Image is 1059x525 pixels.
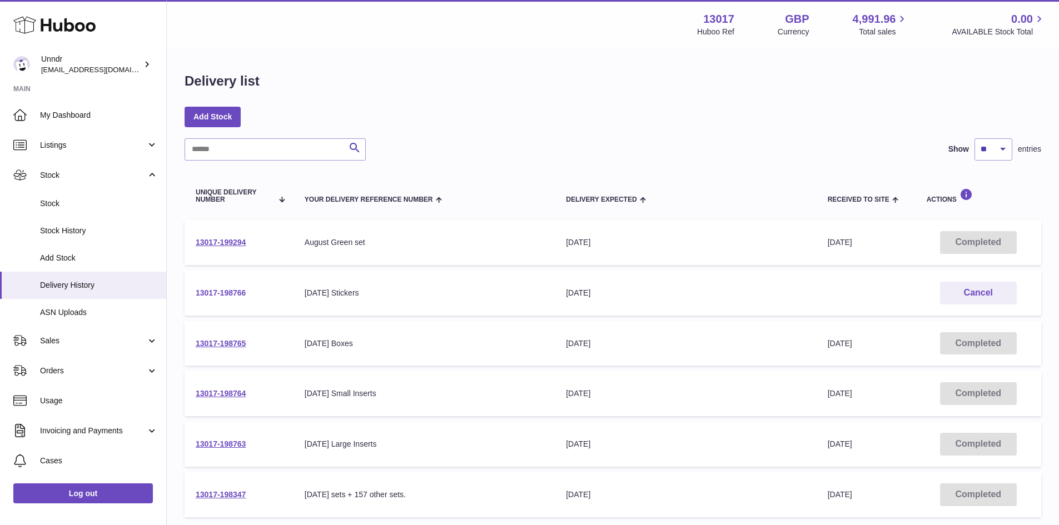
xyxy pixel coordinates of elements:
[940,282,1017,304] button: Cancel
[828,238,852,247] span: [DATE]
[40,198,158,209] span: Stock
[305,338,544,349] div: [DATE] Boxes
[566,489,805,500] div: [DATE]
[41,65,163,74] span: [EMAIL_ADDRESS][DOMAIN_NAME]
[305,388,544,399] div: [DATE] Small Inserts
[185,107,241,127] a: Add Stock
[196,288,246,297] a: 13017-198766
[40,253,158,263] span: Add Stock
[948,144,969,154] label: Show
[185,72,260,90] h1: Delivery list
[927,188,1030,203] div: Actions
[13,56,30,73] img: internalAdmin-13017@internal.huboo.com
[566,439,805,449] div: [DATE]
[40,336,146,346] span: Sales
[40,110,158,121] span: My Dashboard
[828,439,852,448] span: [DATE]
[40,226,158,236] span: Stock History
[41,54,141,75] div: Unndr
[853,12,896,27] span: 4,991.96
[40,280,158,291] span: Delivery History
[828,339,852,348] span: [DATE]
[305,439,544,449] div: [DATE] Large Inserts
[40,307,158,318] span: ASN Uploads
[566,338,805,349] div: [DATE]
[828,196,889,203] span: Received to Site
[566,388,805,399] div: [DATE]
[1011,12,1033,27] span: 0.00
[1018,144,1041,154] span: entries
[40,456,158,466] span: Cases
[40,140,146,151] span: Listings
[305,196,433,203] span: Your Delivery Reference Number
[828,490,852,499] span: [DATE]
[566,237,805,248] div: [DATE]
[566,196,637,203] span: Delivery Expected
[305,288,544,298] div: [DATE] Stickers
[697,27,734,37] div: Huboo Ref
[785,12,809,27] strong: GBP
[859,27,908,37] span: Total sales
[305,489,544,500] div: [DATE] sets + 157 other sets.
[196,339,246,348] a: 13017-198765
[952,12,1046,37] a: 0.00 AVAILABLE Stock Total
[952,27,1046,37] span: AVAILABLE Stock Total
[40,170,146,181] span: Stock
[196,389,246,398] a: 13017-198764
[778,27,809,37] div: Currency
[566,288,805,298] div: [DATE]
[13,483,153,503] a: Log out
[305,237,544,248] div: August Green set
[196,238,246,247] a: 13017-199294
[40,366,146,376] span: Orders
[853,12,909,37] a: 4,991.96 Total sales
[703,12,734,27] strong: 13017
[196,439,246,448] a: 13017-198763
[196,189,272,203] span: Unique Delivery Number
[40,396,158,406] span: Usage
[196,490,246,499] a: 13017-198347
[828,389,852,398] span: [DATE]
[40,426,146,436] span: Invoicing and Payments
